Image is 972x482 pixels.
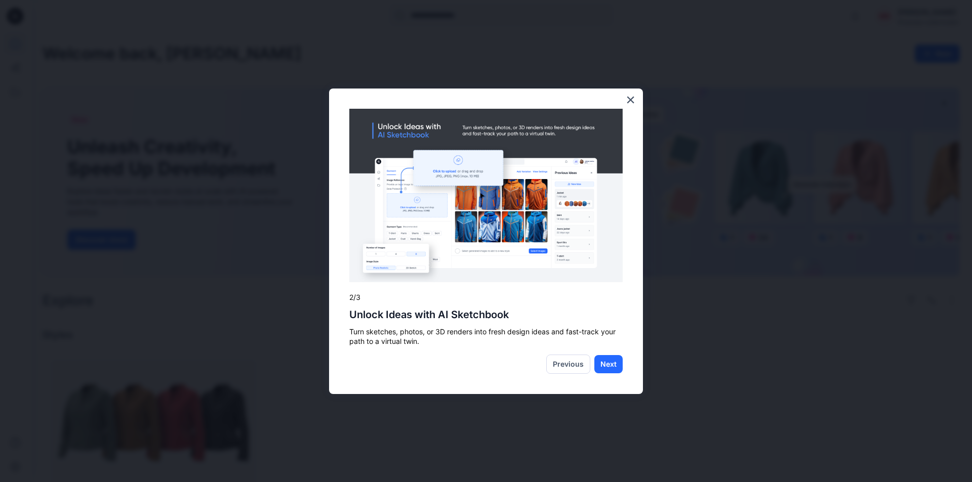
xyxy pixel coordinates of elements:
button: Next [594,355,623,373]
p: 2/3 [349,292,623,302]
p: Turn sketches, photos, or 3D renders into fresh design ideas and fast-track your path to a virtua... [349,327,623,346]
button: Previous [546,355,590,374]
h2: Unlock Ideas with AI Sketchbook [349,309,623,321]
button: Close [626,92,635,108]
